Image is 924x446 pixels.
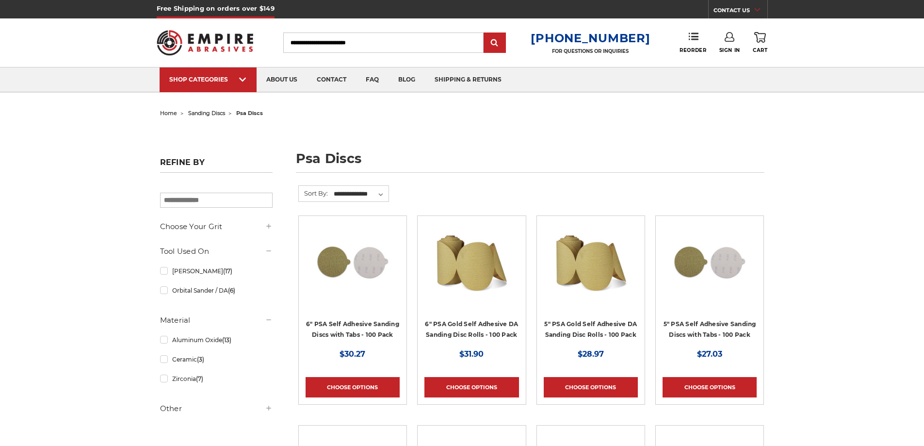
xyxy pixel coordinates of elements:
[680,32,706,53] a: Reorder
[680,47,706,53] span: Reorder
[753,32,767,53] a: Cart
[485,33,504,53] input: Submit
[664,320,756,339] a: 5" PSA Self Adhesive Sanding Discs with Tabs - 100 Pack
[160,351,273,368] a: Ceramic(3)
[713,5,767,18] a: CONTACT US
[197,356,204,363] span: (3)
[424,223,519,317] a: 6" DA Sanding Discs on a Roll
[356,67,389,92] a: faq
[306,320,399,339] a: 6" PSA Self Adhesive Sanding Discs with Tabs - 100 Pack
[160,331,273,348] a: Aluminum Oxide(13)
[459,349,484,359] span: $31.90
[160,158,273,173] h5: Refine by
[236,110,263,116] span: psa discs
[160,263,273,280] a: [PERSON_NAME](17)
[222,336,231,344] span: (13)
[157,24,254,62] img: Empire Abrasives
[433,223,510,300] img: 6" DA Sanding Discs on a Roll
[671,223,748,300] img: 5 inch PSA Disc
[544,320,637,339] a: 5" PSA Gold Self Adhesive DA Sanding Disc Rolls - 100 Pack
[389,67,425,92] a: blog
[223,267,232,275] span: (17)
[424,377,519,397] a: Choose Options
[306,223,400,317] a: 6 inch psa sanding disc
[160,282,273,299] a: Orbital Sander / DA(6)
[753,47,767,53] span: Cart
[719,47,740,53] span: Sign In
[306,377,400,397] a: Choose Options
[228,287,235,294] span: (6)
[169,76,247,83] div: SHOP CATEGORIES
[340,349,365,359] span: $30.27
[257,67,307,92] a: about us
[332,187,389,201] select: Sort By:
[663,377,757,397] a: Choose Options
[160,221,273,232] h5: Choose Your Grit
[552,223,630,300] img: 5" Sticky Backed Sanding Discs on a roll
[425,320,518,339] a: 6" PSA Gold Self Adhesive DA Sanding Disc Rolls - 100 Pack
[299,186,328,200] label: Sort By:
[578,349,604,359] span: $28.97
[544,223,638,317] a: 5" Sticky Backed Sanding Discs on a roll
[425,67,511,92] a: shipping & returns
[160,370,273,387] a: Zirconia(7)
[531,31,650,45] a: [PHONE_NUMBER]
[160,246,273,257] h5: Tool Used On
[160,110,177,116] a: home
[314,223,391,300] img: 6 inch psa sanding disc
[160,314,273,326] h5: Material
[188,110,225,116] a: sanding discs
[196,375,203,382] span: (7)
[531,48,650,54] p: FOR QUESTIONS OR INQUIRIES
[697,349,722,359] span: $27.03
[307,67,356,92] a: contact
[160,403,273,414] h5: Other
[544,377,638,397] a: Choose Options
[663,223,757,317] a: 5 inch PSA Disc
[296,152,764,173] h1: psa discs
